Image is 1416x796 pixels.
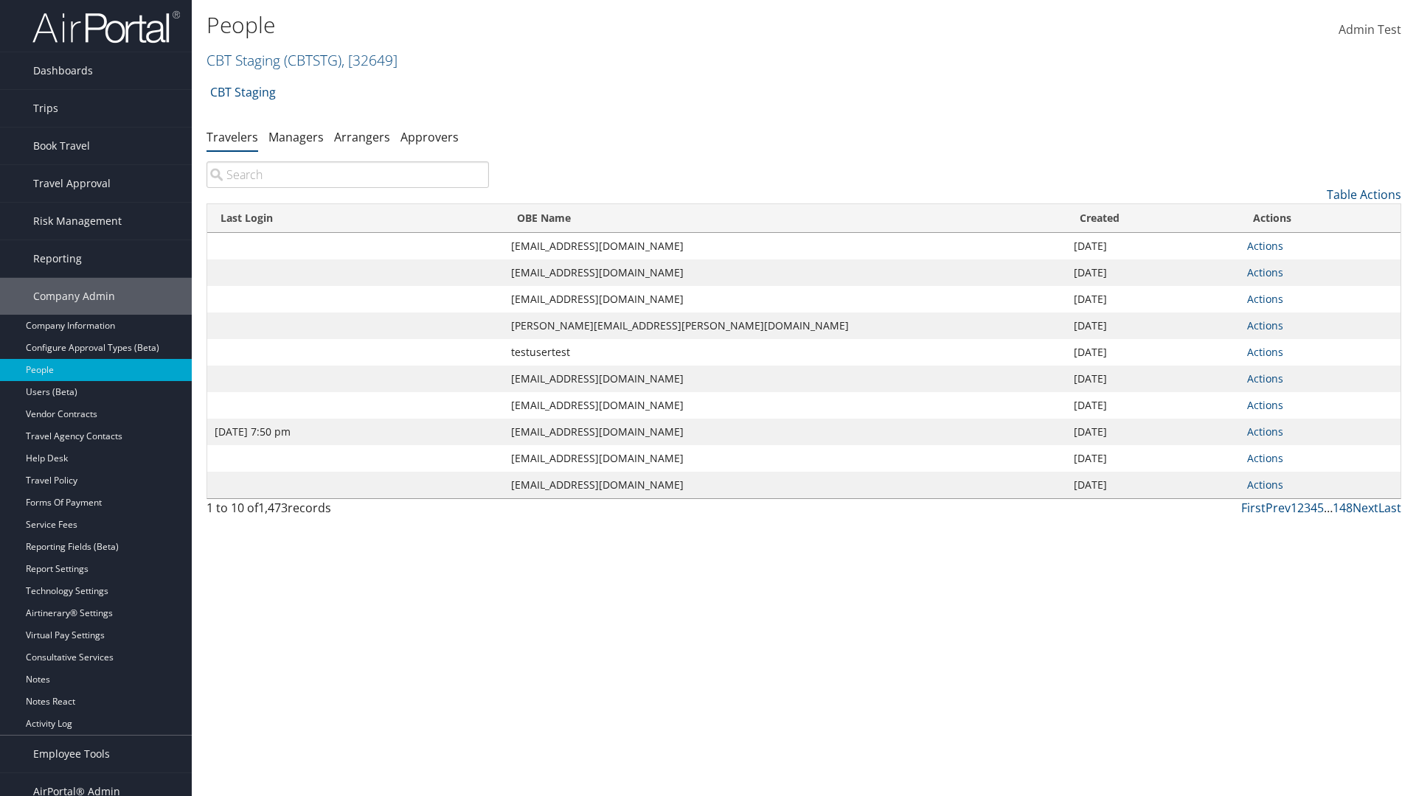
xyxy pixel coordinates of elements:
td: [EMAIL_ADDRESS][DOMAIN_NAME] [504,286,1066,313]
span: Dashboards [33,52,93,89]
td: [EMAIL_ADDRESS][DOMAIN_NAME] [504,445,1066,472]
a: 4 [1311,500,1317,516]
a: Actions [1247,398,1283,412]
span: Trips [33,90,58,127]
span: Travel Approval [33,165,111,202]
a: CBT Staging [206,50,398,70]
th: Last Login: activate to sort column ascending [207,204,504,233]
span: Risk Management [33,203,122,240]
a: Table Actions [1327,186,1401,203]
a: First [1241,500,1266,516]
td: testusertest [504,339,1066,366]
a: Actions [1247,239,1283,253]
a: Arrangers [334,129,390,145]
div: 1 to 10 of records [206,499,489,524]
td: [EMAIL_ADDRESS][DOMAIN_NAME] [504,392,1066,419]
span: Admin Test [1339,21,1401,38]
td: [EMAIL_ADDRESS][DOMAIN_NAME] [504,419,1066,445]
span: Company Admin [33,278,115,315]
td: [DATE] [1066,339,1240,366]
a: 3 [1304,500,1311,516]
img: airportal-logo.png [32,10,180,44]
td: [EMAIL_ADDRESS][DOMAIN_NAME] [504,366,1066,392]
td: [EMAIL_ADDRESS][DOMAIN_NAME] [504,472,1066,498]
a: Next [1353,500,1378,516]
h1: People [206,10,1003,41]
a: Actions [1247,451,1283,465]
td: [DATE] [1066,286,1240,313]
td: [EMAIL_ADDRESS][DOMAIN_NAME] [504,259,1066,286]
a: Actions [1247,478,1283,492]
th: OBE Name: activate to sort column ascending [504,204,1066,233]
a: Actions [1247,318,1283,332]
a: Managers [268,129,324,145]
a: Admin Test [1339,7,1401,53]
a: 2 [1297,500,1304,516]
span: 1,473 [258,500,288,516]
a: 5 [1317,500,1324,516]
a: Actions [1247,371,1283,385]
input: Search [206,161,489,188]
th: Actions [1240,204,1401,233]
span: Book Travel [33,128,90,164]
td: [DATE] [1066,472,1240,498]
span: Reporting [33,240,82,277]
a: Prev [1266,500,1291,516]
a: Last [1378,500,1401,516]
a: 1 [1291,500,1297,516]
td: [DATE] [1066,259,1240,286]
td: [EMAIL_ADDRESS][DOMAIN_NAME] [504,233,1066,259]
td: [PERSON_NAME][EMAIL_ADDRESS][PERSON_NAME][DOMAIN_NAME] [504,313,1066,339]
span: … [1324,500,1333,516]
a: Actions [1247,345,1283,359]
a: Actions [1247,292,1283,306]
td: [DATE] [1066,445,1240,472]
span: Employee Tools [33,736,110,772]
td: [DATE] 7:50 pm [207,419,504,445]
td: [DATE] [1066,419,1240,445]
a: Approvers [400,129,459,145]
a: Actions [1247,425,1283,439]
span: ( CBTSTG ) [284,50,341,70]
td: [DATE] [1066,366,1240,392]
span: , [ 32649 ] [341,50,398,70]
td: [DATE] [1066,313,1240,339]
th: Created: activate to sort column ascending [1066,204,1240,233]
td: [DATE] [1066,233,1240,259]
a: Actions [1247,265,1283,279]
a: Travelers [206,129,258,145]
a: 148 [1333,500,1353,516]
td: [DATE] [1066,392,1240,419]
a: CBT Staging [210,77,276,107]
